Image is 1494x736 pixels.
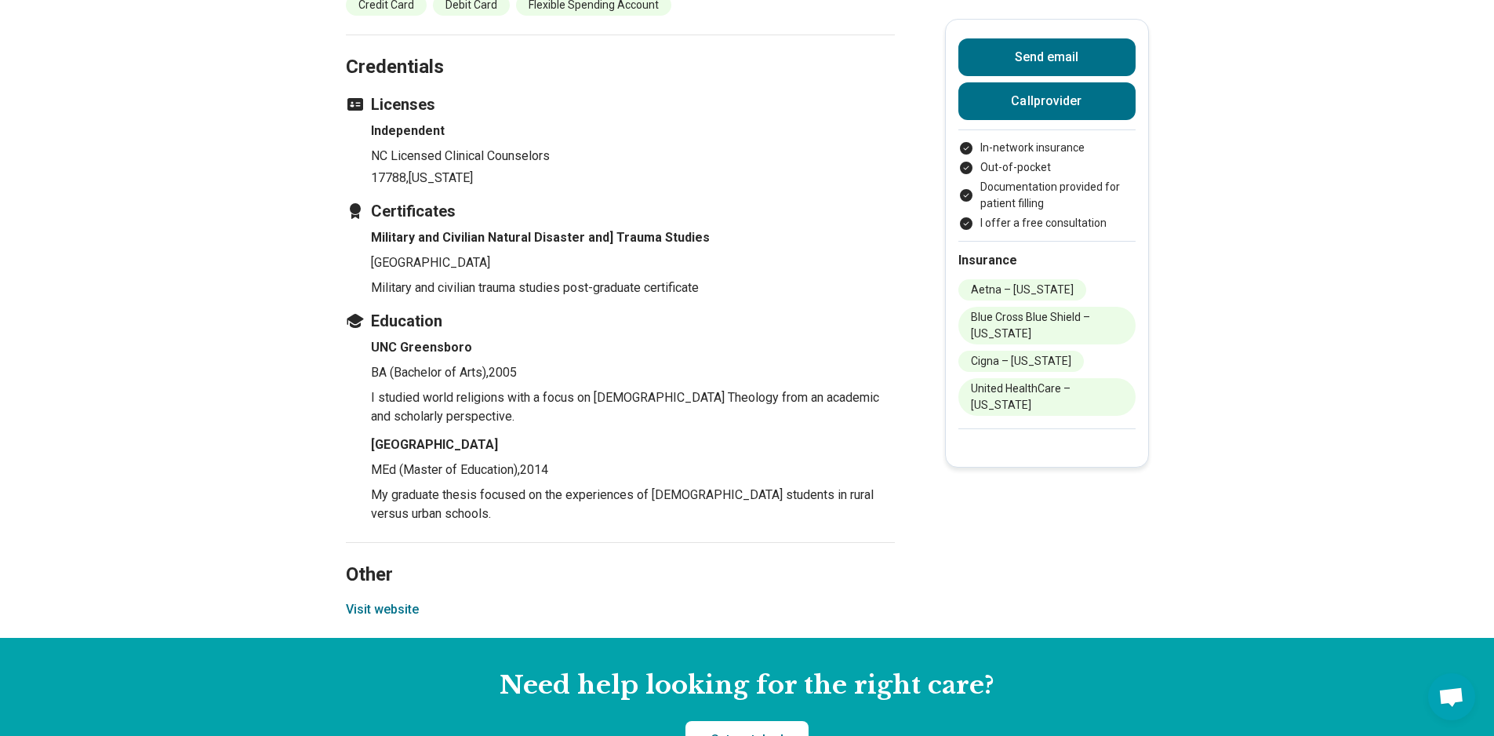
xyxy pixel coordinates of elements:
[13,669,1481,702] h2: Need help looking for the right care?
[371,228,895,247] h4: Military and Civilian Natural Disaster and] Trauma Studies
[346,200,895,222] h3: Certificates
[346,310,895,332] h3: Education
[371,388,895,426] p: I studied world religions with a focus on [DEMOGRAPHIC_DATA] Theology from an academic and schola...
[371,363,895,382] p: BA (Bachelor of Arts) , 2005
[958,38,1136,76] button: Send email
[406,170,473,185] span: , [US_STATE]
[371,169,895,188] p: 17788
[958,140,1136,231] ul: Payment options
[1428,673,1475,720] div: Open chat
[958,140,1136,156] li: In-network insurance
[346,524,895,588] h2: Other
[958,82,1136,120] button: Callprovider
[346,93,895,115] h3: Licenses
[958,179,1136,212] li: Documentation provided for patient filling
[958,351,1084,372] li: Cigna – [US_STATE]
[958,279,1086,301] li: Aetna – [US_STATE]
[958,251,1136,270] h2: Insurance
[371,486,895,523] p: My graduate thesis focused on the experiences of [DEMOGRAPHIC_DATA] students in rural versus urba...
[958,378,1136,416] li: United HealthCare – [US_STATE]
[958,307,1136,344] li: Blue Cross Blue Shield – [US_STATE]
[371,122,895,140] h4: Independent
[371,338,895,357] h4: UNC Greensboro
[346,600,419,619] button: Visit website
[371,147,895,166] p: NC Licensed Clinical Counselors
[958,159,1136,176] li: Out-of-pocket
[371,461,895,479] p: MEd (Master of Education) , 2014
[958,215,1136,231] li: I offer a free consultation
[346,16,895,81] h2: Credentials
[371,253,895,272] p: [GEOGRAPHIC_DATA]
[371,435,895,454] h4: [GEOGRAPHIC_DATA]
[371,279,895,297] p: Military and civilian trauma studies post-graduate certificate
